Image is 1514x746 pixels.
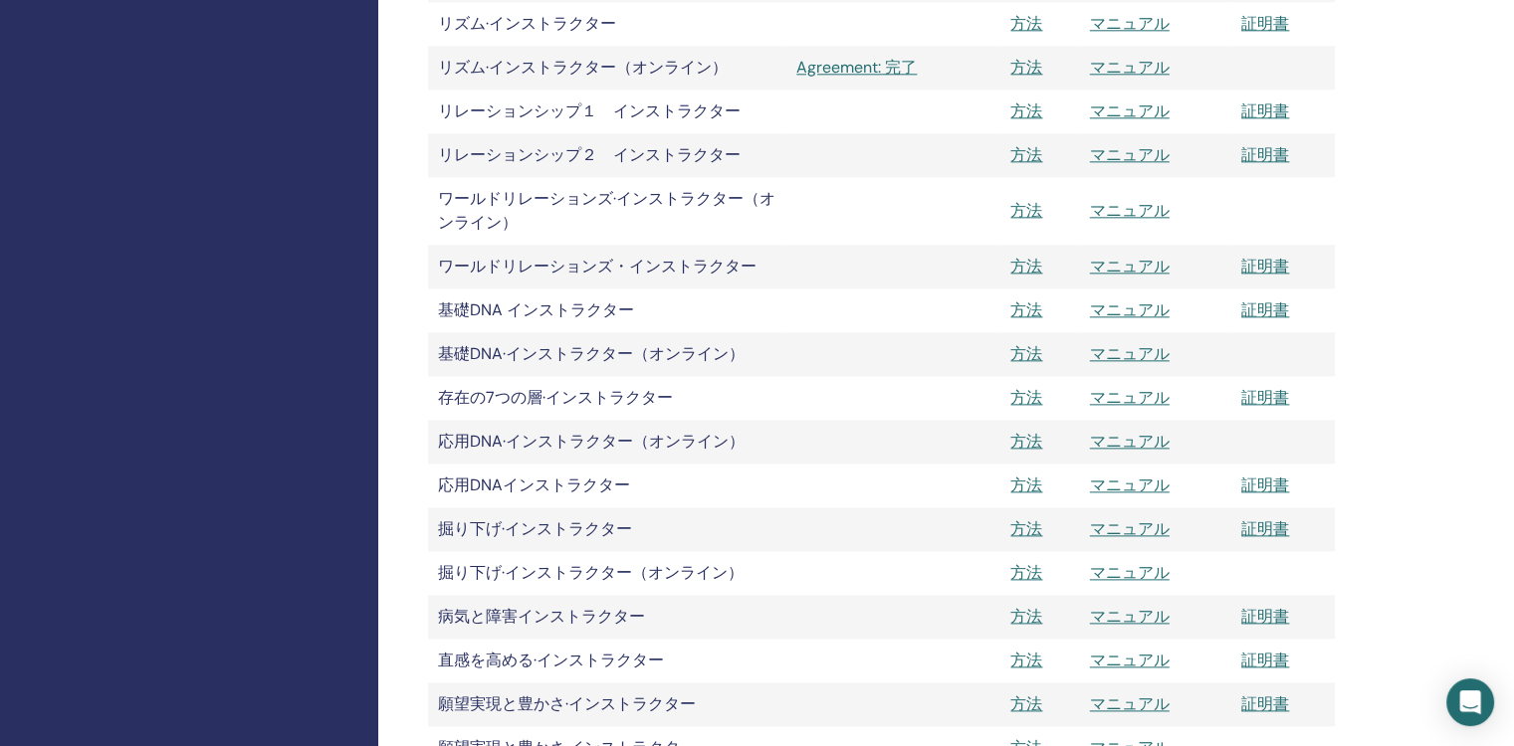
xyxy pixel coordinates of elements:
[1010,606,1042,627] a: 方法
[1010,387,1042,408] a: 方法
[428,507,786,551] td: 掘り下げ·インストラクター
[428,288,786,332] td: 基礎DNA インストラクター
[1090,200,1170,221] a: マニュアル
[1010,256,1042,277] a: 方法
[1446,678,1494,726] div: Open Intercom Messenger
[1241,299,1289,320] a: 証明書
[1010,343,1042,364] a: 方法
[1010,650,1042,670] a: 方法
[796,56,990,80] a: Agreement: 完了
[1090,693,1170,714] a: マニュアル
[1241,256,1289,277] a: 証明書
[1090,562,1170,583] a: マニュアル
[1010,13,1042,34] a: 方法
[1010,562,1042,583] a: 方法
[1010,518,1042,539] a: 方法
[428,639,786,682] td: 直感を高める·インストラクター
[1241,474,1289,495] a: 証明書
[1010,200,1042,221] a: 方法
[1090,474,1170,495] a: マニュアル
[1090,518,1170,539] a: マニュアル
[428,2,786,46] td: リズム·インストラクター
[1090,256,1170,277] a: マニュアル
[428,332,786,376] td: 基礎DNA·インストラクター（オンライン）
[428,245,786,288] td: ワールドリレーションズ・インストラクター
[1241,518,1289,539] a: 証明書
[1241,606,1289,627] a: 証明書
[1090,299,1170,320] a: マニュアル
[1010,144,1042,165] a: 方法
[1090,387,1170,408] a: マニュアル
[1241,650,1289,670] a: 証明書
[1090,57,1170,78] a: マニュアル
[428,420,786,464] td: 応用DNA·インストラクター（オンライン）
[1010,431,1042,452] a: 方法
[1010,299,1042,320] a: 方法
[428,595,786,639] td: 病気と障害インストラクター
[1241,144,1289,165] a: 証明書
[428,464,786,507] td: 応用DNAインストラクター
[428,90,786,133] td: リレーションシップ１ インストラクター
[1241,13,1289,34] a: 証明書
[1090,100,1170,121] a: マニュアル
[428,682,786,726] td: 願望実現と豊かさ·インストラクター
[1090,606,1170,627] a: マニュアル
[1090,144,1170,165] a: マニュアル
[1010,100,1042,121] a: 方法
[1241,387,1289,408] a: 証明書
[1241,100,1289,121] a: 証明書
[428,46,786,90] td: リズム·インストラクター（オンライン）
[428,551,786,595] td: 掘り下げ·インストラクター（オンライン）
[428,376,786,420] td: 存在の7つの層·インストラクター
[1090,431,1170,452] a: マニュアル
[1010,474,1042,495] a: 方法
[1010,57,1042,78] a: 方法
[1010,693,1042,714] a: 方法
[428,177,786,245] td: ワールドリレーションズ·インストラクター（オンライン）
[1090,343,1170,364] a: マニュアル
[1241,693,1289,714] a: 証明書
[1090,13,1170,34] a: マニュアル
[428,133,786,177] td: リレーションシップ２ インストラクター
[1090,650,1170,670] a: マニュアル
